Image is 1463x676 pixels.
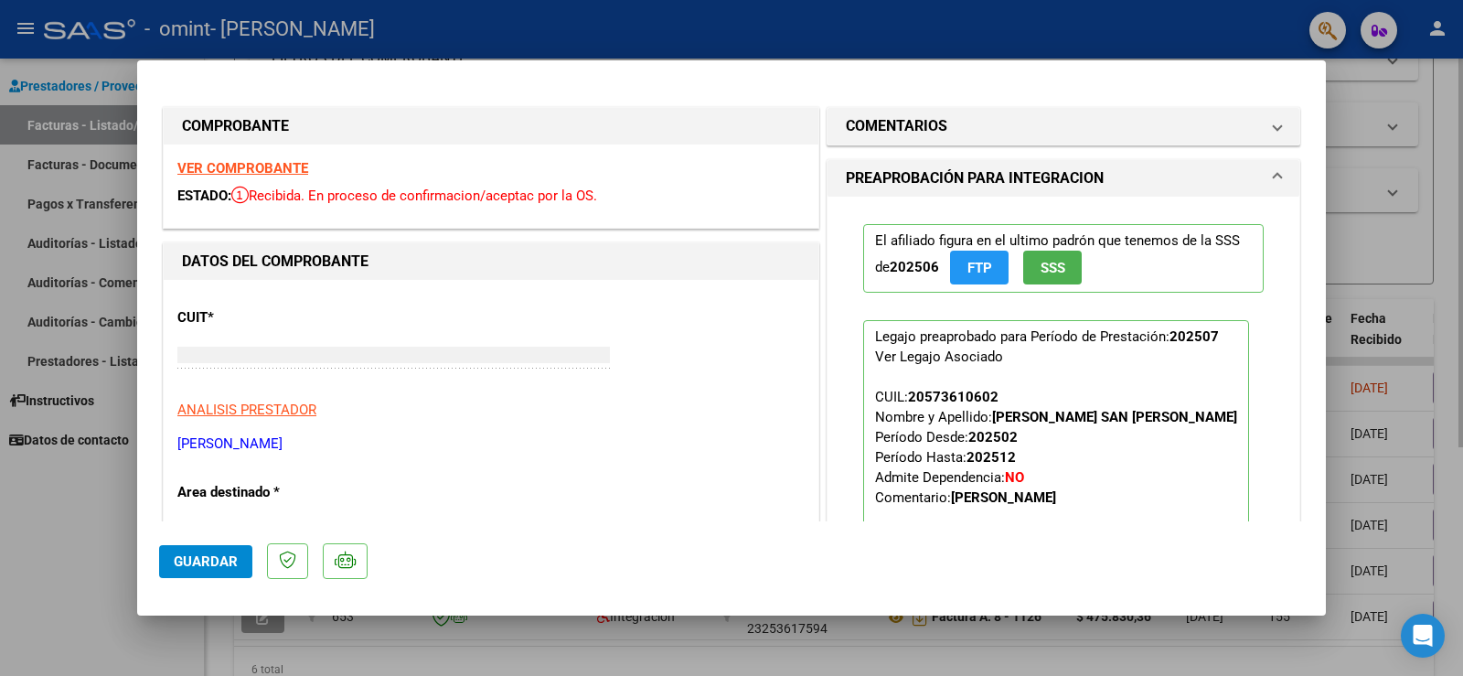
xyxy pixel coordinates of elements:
button: FTP [950,251,1009,284]
button: Guardar [159,545,252,578]
span: Comentario: [875,489,1056,506]
div: 20573610602 [908,387,998,407]
strong: 202507 [1169,328,1219,345]
strong: NO [1005,469,1024,486]
span: Integración [177,521,246,538]
p: Legajo preaprobado para Período de Prestación: [863,320,1249,563]
strong: 202502 [968,429,1018,445]
p: [PERSON_NAME] [177,434,805,455]
span: ESTADO: [177,188,231,204]
strong: [PERSON_NAME] [951,489,1056,506]
strong: 202506 [890,259,939,275]
h1: PREAPROBACIÓN PARA INTEGRACION [846,167,1104,189]
span: CUIL: Nombre y Apellido: Período Desde: Período Hasta: Admite Dependencia: [875,389,1237,506]
div: Open Intercom Messenger [1401,614,1445,658]
p: El afiliado figura en el ultimo padrón que tenemos de la SSS de [863,224,1264,293]
mat-expansion-panel-header: PREAPROBACIÓN PARA INTEGRACION [828,160,1299,197]
strong: DATOS DEL COMPROBANTE [182,252,368,270]
button: SSS [1023,251,1082,284]
h1: COMENTARIOS [846,115,947,137]
strong: COMPROBANTE [182,117,289,134]
p: CUIT [177,307,366,328]
mat-expansion-panel-header: COMENTARIOS [828,108,1299,145]
a: VER COMPROBANTE [177,160,308,177]
div: Ver Legajo Asociado [875,347,1003,367]
span: Recibida. En proceso de confirmacion/aceptac por la OS. [231,188,597,204]
span: FTP [967,260,992,276]
span: SSS [1041,260,1065,276]
strong: [PERSON_NAME] SAN [PERSON_NAME] [992,409,1237,425]
p: Area destinado * [177,482,366,503]
strong: 202512 [966,449,1016,466]
span: Guardar [174,553,238,570]
span: ANALISIS PRESTADOR [177,402,316,418]
div: PREAPROBACIÓN PARA INTEGRACION [828,197,1299,606]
